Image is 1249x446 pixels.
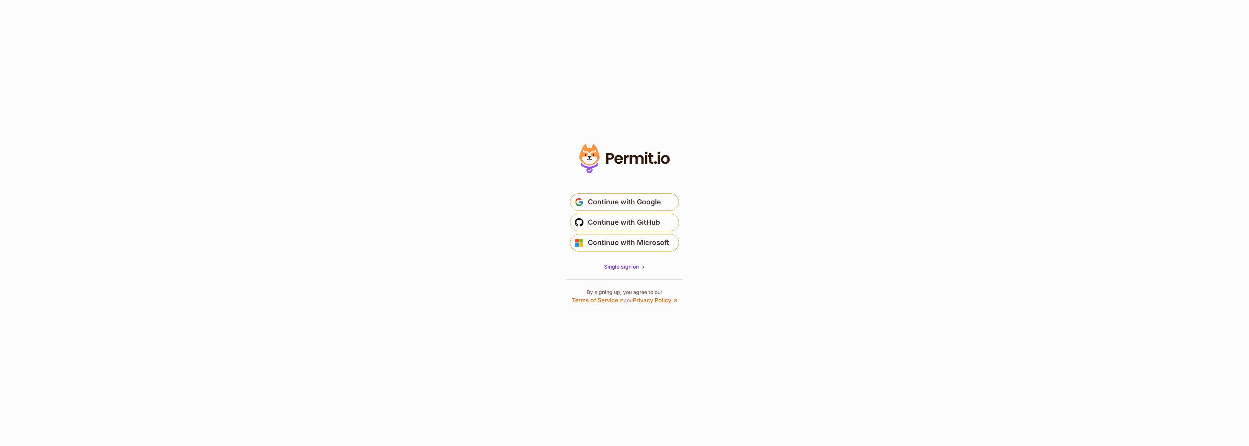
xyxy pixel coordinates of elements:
[588,237,669,249] span: Continue with Microsoft
[570,234,679,251] button: Continue with Microsoft
[633,296,677,304] a: Privacy Policy ↗
[588,196,661,208] span: Continue with Google
[570,193,679,211] button: Continue with Google
[572,296,624,304] a: Terms of Service ↗
[572,289,677,304] p: By signing up, you agree to our and
[570,214,679,231] button: Continue with GitHub
[604,263,645,270] a: Single sign on ->
[588,217,660,228] span: Continue with GitHub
